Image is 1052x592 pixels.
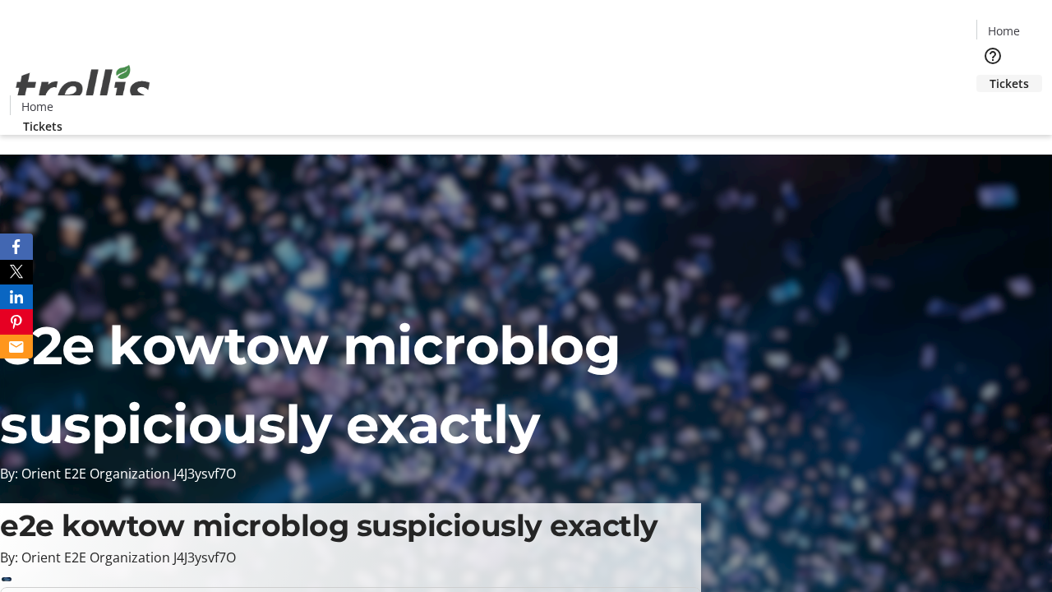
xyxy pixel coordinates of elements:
[977,22,1030,39] a: Home
[990,75,1029,92] span: Tickets
[21,98,53,115] span: Home
[976,39,1009,72] button: Help
[11,98,63,115] a: Home
[976,75,1042,92] a: Tickets
[10,118,76,135] a: Tickets
[976,92,1009,125] button: Cart
[23,118,62,135] span: Tickets
[10,47,156,129] img: Orient E2E Organization J4J3ysvf7O's Logo
[988,22,1020,39] span: Home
